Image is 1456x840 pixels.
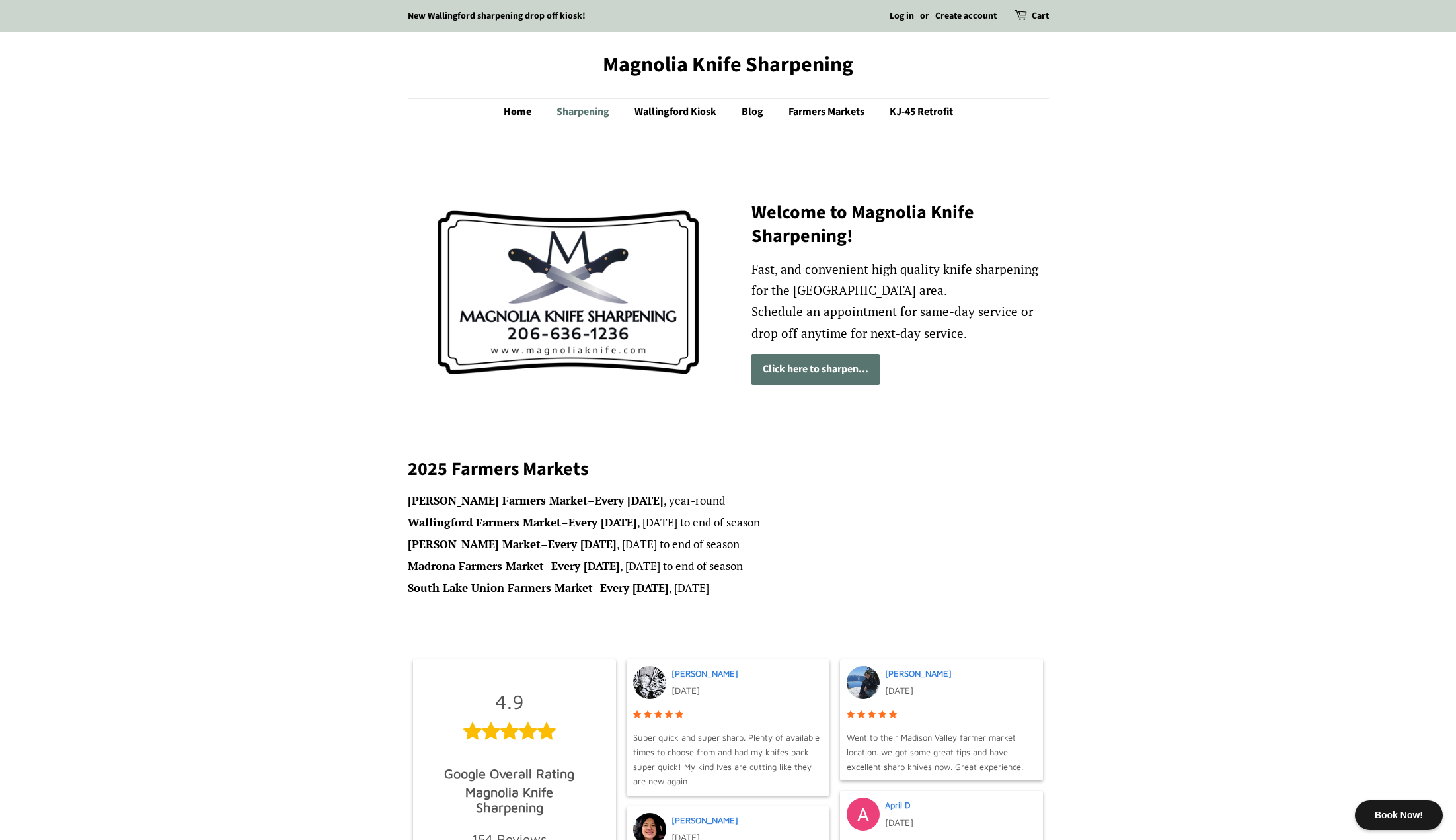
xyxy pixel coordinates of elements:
span: Went to their Madison Valley farmer market location. we got some great tips and have excellent sh... [847,730,1036,774]
li: – , [DATE] to end of season [408,513,1049,532]
strong: Every [DATE] [551,558,620,573]
a: [PERSON_NAME] [885,668,952,679]
a: Google Overall RatingMagnolia Knife Sharpening [430,756,589,821]
div: 4.9 [436,683,582,749]
span:  [537,722,556,741]
span:  [857,708,865,722]
a: [PERSON_NAME] [671,668,738,679]
a: Magnolia Knife Sharpening [408,52,1049,77]
span:  [665,708,673,722]
div: Book Now! [1355,800,1443,830]
span:  [654,708,662,722]
strong: Wallingford Farmers Market [408,515,561,530]
span:  [463,722,482,741]
a: 4.9 [430,677,589,756]
span:  [519,722,537,741]
strong: Every [DATE] [548,536,617,552]
li: – , year-round [408,491,1049,511]
a: Log in [890,9,914,22]
span:  [633,708,641,722]
a: Create account [935,9,997,22]
a: Farmers Markets [779,99,878,126]
strong: [PERSON_NAME] Farmers Market [408,493,588,508]
a: Blog [732,99,777,126]
span:  [675,708,683,722]
a: Home [504,99,545,126]
img: Post image [847,798,880,831]
a: New Wallingford sharpening drop off kiosk! [408,9,586,22]
li: or [920,9,929,24]
a: [PERSON_NAME] [671,815,738,825]
a: Wallingford Kiosk [625,99,730,126]
a: April D [885,800,911,810]
div: [DATE] [670,681,823,700]
img: Post image [633,666,666,699]
span:  [500,722,519,741]
a: Sharpening [547,99,623,126]
span: Super quick and super sharp. Plenty of available times to choose from and had my knifes back supe... [633,730,823,788]
strong: [PERSON_NAME] Market [408,536,541,552]
li: – , [DATE] [408,579,1049,598]
div: Google Overall Rating [436,763,582,784]
span:  [889,708,897,722]
strong: Every [DATE] [600,580,669,595]
a: Click here to sharpen... [751,354,880,385]
a: Cart [1032,9,1049,24]
span:  [878,708,886,722]
div: Magnolia Knife Sharpening [436,784,582,815]
span:  [644,708,652,722]
h2: Welcome to Magnolia Knife Sharpening! [751,200,1049,249]
a: KJ-45 Retrofit [880,99,953,126]
h2: 2025 Farmers Markets [408,457,1049,481]
span:  [868,708,876,722]
li: – , [DATE] to end of season [408,557,1049,576]
span:  [847,708,855,722]
strong: Madrona Farmers Market [408,558,544,573]
img: Post image [847,666,880,699]
p: Fast, and convenient high quality knife sharpening for the [GEOGRAPHIC_DATA] area. Schedule an ap... [751,259,1049,344]
strong: Every [DATE] [568,515,637,530]
div: [DATE] [884,681,1036,700]
span:  [482,722,500,741]
div: [DATE] [884,813,1036,833]
strong: Every [DATE] [595,493,664,508]
strong: South Lake Union Farmers Market [408,580,593,595]
li: – , [DATE] to end of season [408,535,1049,554]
